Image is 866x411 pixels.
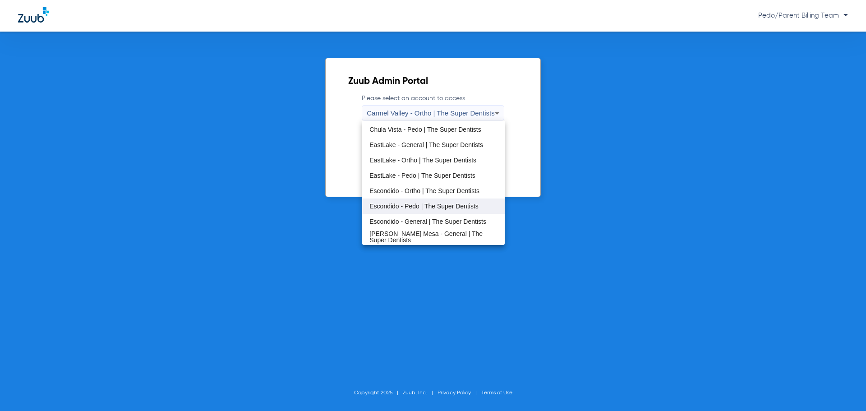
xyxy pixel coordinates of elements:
[369,157,476,163] span: EastLake - Ortho | The Super Dentists
[369,203,479,209] span: Escondido - Pedo | The Super Dentists
[369,218,486,225] span: Escondido - General | The Super Dentists
[369,142,483,148] span: EastLake - General | The Super Dentists
[369,188,479,194] span: Escondido - Ortho | The Super Dentists
[369,172,475,179] span: EastLake - Pedo | The Super Dentists
[369,231,497,243] span: [PERSON_NAME] Mesa - General | The Super Dentists
[369,126,481,133] span: Chula Vista - Pedo | The Super Dentists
